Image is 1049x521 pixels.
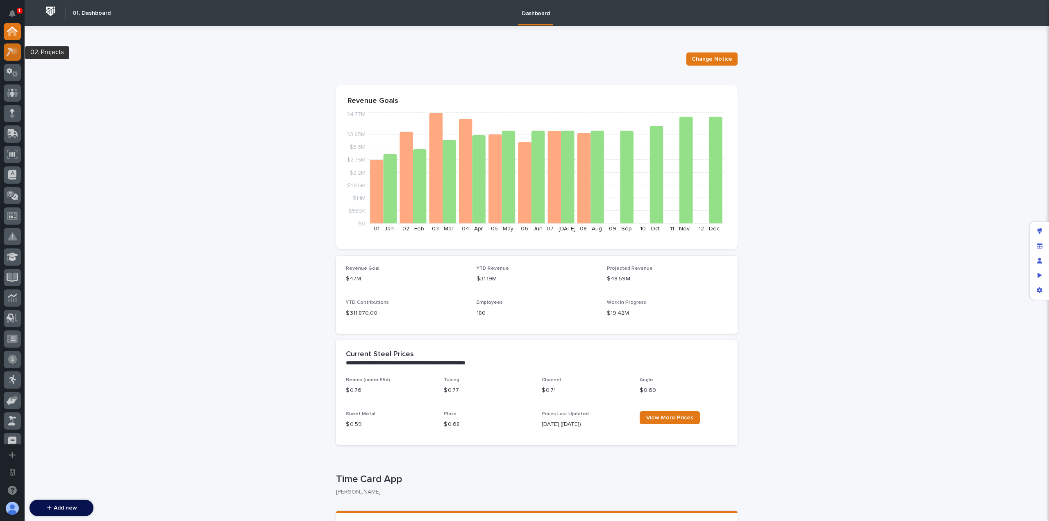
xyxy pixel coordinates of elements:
p: $ 0.69 [640,386,728,395]
p: 1 [18,8,21,14]
p: $ 0.68 [444,420,532,429]
span: View More Prices [646,415,693,421]
button: Notifications [4,5,21,22]
p: Time Card App [336,473,734,485]
button: Add a new app... [4,446,21,464]
button: Start new chat [139,129,149,139]
div: Past conversations [8,155,55,162]
span: Pylon [82,194,99,200]
span: [PERSON_NAME] [25,175,66,182]
img: Jeff Miller [8,168,21,181]
text: 09 - Sep [609,226,632,232]
text: 03 - Mar [432,226,454,232]
button: Change Notice [686,52,738,66]
span: Revenue Goal [346,266,379,271]
div: Preview as [1032,268,1047,283]
tspan: $3.3M [350,144,366,150]
p: How can we help? [8,46,149,59]
h2: 01. Dashboard [73,10,111,17]
button: Open workspace settings [4,464,21,481]
text: 12 - Dec [699,226,720,232]
p: [PERSON_NAME] [336,489,731,496]
span: Angle [640,378,653,382]
tspan: $1.65M [347,182,366,188]
div: Manage users [1032,253,1047,268]
p: 180 [477,309,597,318]
span: Help Docs [16,103,45,111]
p: $47M [346,275,467,283]
text: 04 - Apr [462,226,483,232]
p: $48.59M [607,275,728,283]
a: Powered byPylon [58,193,99,200]
text: 01 - Jan [374,226,394,232]
p: $ 0.71 [542,386,630,395]
div: Start new chat [28,127,134,135]
tspan: $1.1M [352,195,366,201]
p: Revenue Goals [347,97,726,106]
img: Workspace Logo [43,4,58,19]
span: Channel [542,378,561,382]
span: Change Notice [692,55,732,63]
text: 08 - Aug [580,226,602,232]
img: Stacker [8,8,25,24]
button: Add new [30,500,93,516]
span: Employees [477,300,503,305]
div: Manage fields and data [1032,239,1047,253]
p: $19.42M [607,309,728,318]
p: $ 0.76 [346,386,434,395]
div: Edit layout [1032,224,1047,239]
span: Plate [444,412,456,416]
p: [DATE] ([DATE]) [542,420,630,429]
div: App settings [1032,283,1047,298]
button: Open support chat [4,482,21,499]
text: 02 - Feb [402,226,424,232]
span: [DATE] [73,175,89,182]
span: Work in Progress [607,300,646,305]
span: Onboarding Call [59,103,104,111]
p: $ 0.59 [346,420,434,429]
tspan: $2.2M [350,170,366,175]
span: • [68,175,71,182]
a: 🔗Onboarding Call [48,100,108,115]
span: YTD Contributions [346,300,389,305]
div: 🔗 [51,104,58,111]
span: Beams (under 55#) [346,378,390,382]
tspan: $4.77M [346,111,366,117]
text: 11 - Nov [670,226,690,232]
h2: Current Steel Prices [346,350,414,359]
tspan: $550K [348,208,366,214]
button: users-avatar [4,500,21,517]
p: $31.19M [477,275,597,283]
span: Tubing [444,378,459,382]
p: $ 311,870.00 [346,309,467,318]
tspan: $0 [358,221,366,227]
button: See all [127,153,149,163]
span: Prices Last Updated [542,412,589,416]
tspan: $2.75M [347,157,366,163]
text: 05 - May [491,226,513,232]
text: 06 - Jun [521,226,543,232]
span: YTD Revenue [477,266,509,271]
text: 10 - Oct [640,226,660,232]
p: $ 0.77 [444,386,532,395]
img: 1736555164131-43832dd5-751b-4058-ba23-39d91318e5a0 [8,127,23,141]
div: 📖 [8,104,15,111]
div: We're offline, we will be back soon! [28,135,115,141]
text: 07 - [DATE] [547,226,576,232]
span: Sheet Metal [346,412,375,416]
span: Projected Revenue [607,266,653,271]
a: 📖Help Docs [5,100,48,115]
tspan: $3.85M [346,132,366,137]
div: Notifications1 [10,10,21,23]
p: Welcome 👋 [8,32,149,46]
a: View More Prices [640,411,700,424]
